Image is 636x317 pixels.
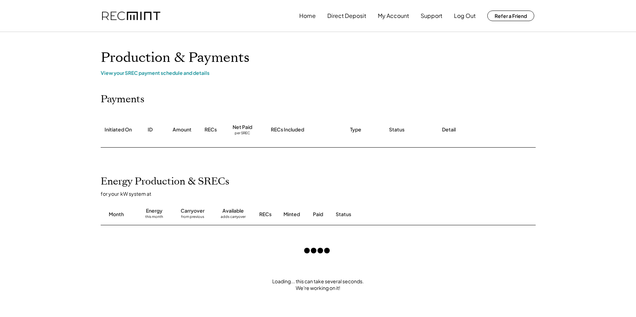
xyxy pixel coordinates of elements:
[222,207,244,214] div: Available
[336,211,455,218] div: Status
[271,126,304,133] div: RECs Included
[173,126,192,133] div: Amount
[146,207,162,214] div: Energy
[350,126,361,133] div: Type
[181,214,204,221] div: from previous
[102,12,160,20] img: recmint-logotype%403x.png
[259,211,272,218] div: RECs
[94,278,543,292] div: Loading... this can take several seconds. We're working on it!
[327,9,366,23] button: Direct Deposit
[378,9,409,23] button: My Account
[101,176,229,188] h2: Energy Production & SRECs
[487,11,534,21] button: Refer a Friend
[205,126,217,133] div: RECs
[389,126,404,133] div: Status
[421,9,442,23] button: Support
[233,124,252,131] div: Net Paid
[313,211,323,218] div: Paid
[454,9,476,23] button: Log Out
[283,211,300,218] div: Minted
[181,207,205,214] div: Carryover
[109,211,124,218] div: Month
[101,70,536,76] div: View your SREC payment schedule and details
[148,126,153,133] div: ID
[105,126,132,133] div: Initiated On
[101,190,543,197] div: for your kW system at
[221,214,246,221] div: adds carryover
[442,126,456,133] div: Detail
[299,9,316,23] button: Home
[235,131,250,136] div: per SREC
[101,93,145,105] h2: Payments
[101,50,536,66] h1: Production & Payments
[145,214,163,221] div: this month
